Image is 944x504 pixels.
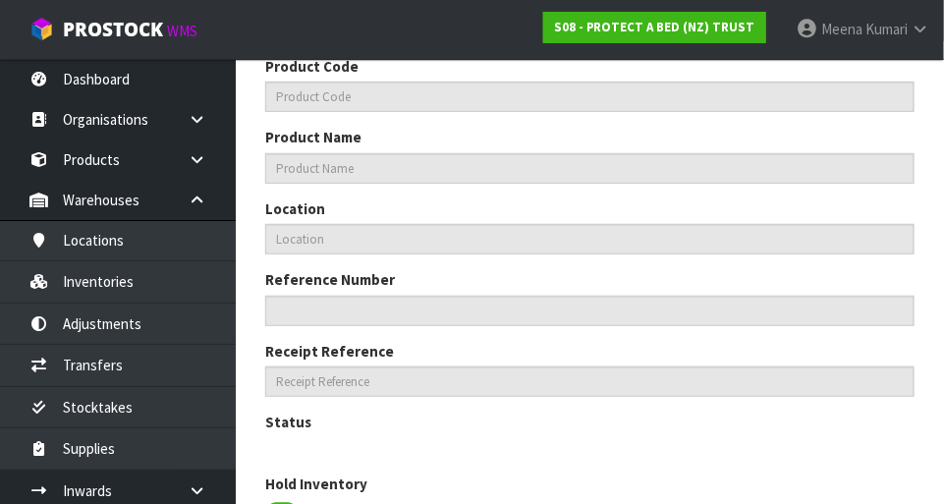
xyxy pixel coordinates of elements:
label: Reference Number [265,269,395,290]
label: Location [265,198,325,219]
label: Product Code [265,56,359,77]
label: Receipt Reference [265,341,394,362]
span: Kumari [865,20,908,38]
input: Location [265,224,915,254]
input: Receipt Reference [265,366,915,397]
strong: S08 - PROTECT A BED (NZ) TRUST [554,19,755,35]
label: Status [265,412,311,432]
input: Product Name [265,153,915,184]
span: Meena [821,20,862,38]
img: cube-alt.png [29,17,54,41]
small: WMS [167,22,197,40]
label: Hold Inventory [265,474,367,494]
a: S08 - PROTECT A BED (NZ) TRUST [543,12,766,43]
span: ProStock [63,17,163,42]
label: Product Name [265,127,361,147]
input: Product Code [265,82,915,112]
